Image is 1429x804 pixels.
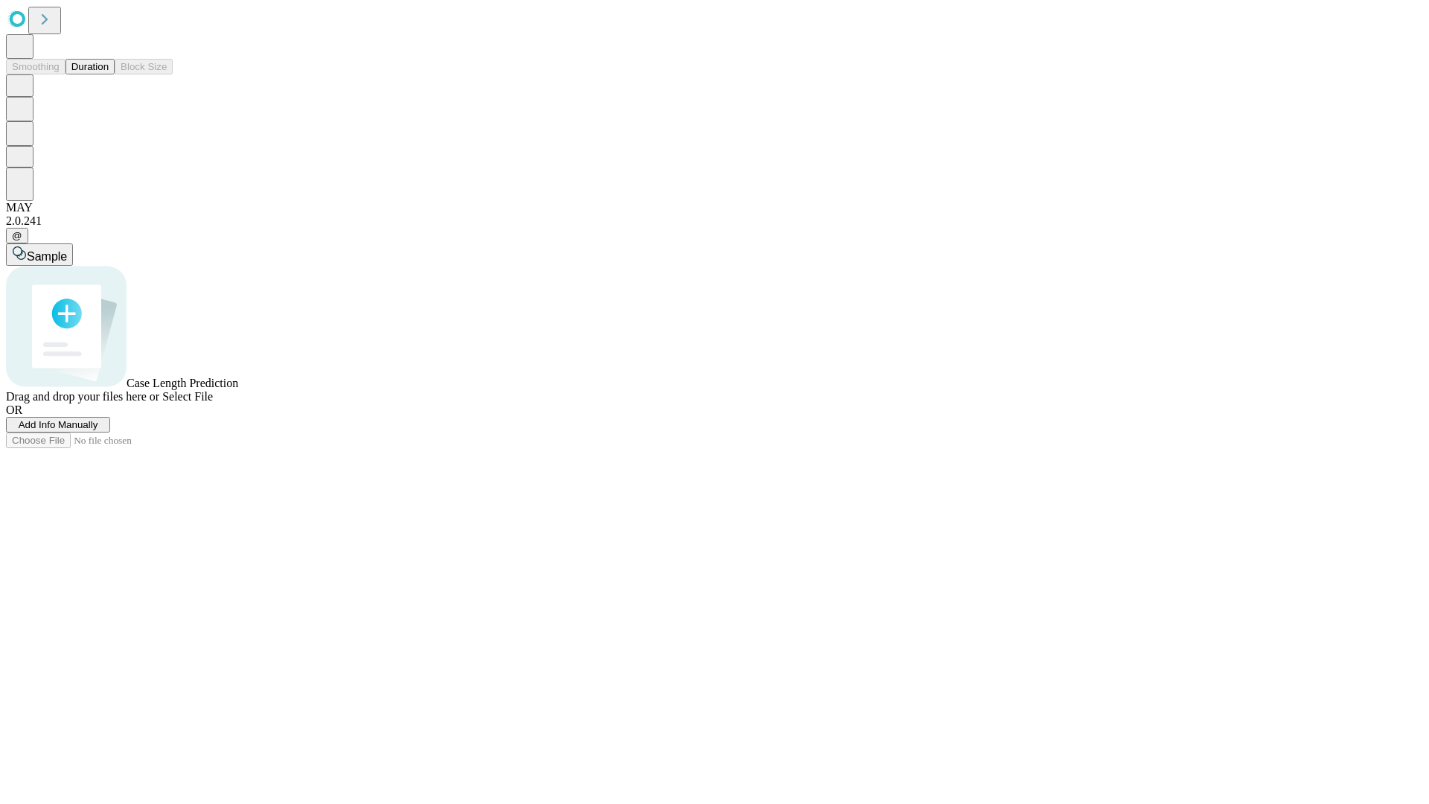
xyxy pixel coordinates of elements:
[6,243,73,266] button: Sample
[162,390,213,403] span: Select File
[6,228,28,243] button: @
[6,201,1423,214] div: MAY
[6,417,110,433] button: Add Info Manually
[127,377,238,389] span: Case Length Prediction
[6,214,1423,228] div: 2.0.241
[115,59,173,74] button: Block Size
[6,403,22,416] span: OR
[6,390,159,403] span: Drag and drop your files here or
[27,250,67,263] span: Sample
[12,230,22,241] span: @
[65,59,115,74] button: Duration
[19,419,98,430] span: Add Info Manually
[6,59,65,74] button: Smoothing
